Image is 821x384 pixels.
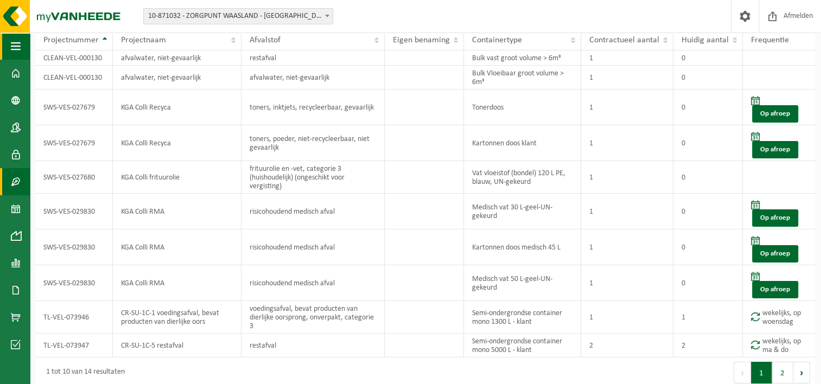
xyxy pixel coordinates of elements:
td: Medisch vat 50 L-geel-UN-gekeurd [464,265,581,301]
span: Projectnummer [43,36,99,44]
td: 0 [673,50,743,66]
td: 2 [673,334,743,357]
td: 0 [673,89,743,125]
td: KGA Colli Recyca [113,89,241,125]
a: Op afroep [752,281,798,298]
td: 1 [581,89,673,125]
td: Vat vloeistof (bondel) 120 L PE, blauw, UN-gekeurd [464,161,581,194]
td: 0 [673,125,743,161]
td: 1 [581,161,673,194]
td: Tonerdoos [464,89,581,125]
a: Op afroep [752,209,798,227]
td: 1 [581,194,673,229]
td: afvalwater, niet-gevaarlijk [113,50,241,66]
td: afvalwater, niet-gevaarlijk [241,66,385,89]
a: Op afroep [752,245,798,263]
td: SWS-VES-027679 [35,89,113,125]
td: SWS-VES-029830 [35,265,113,301]
div: 1 tot 10 van 14 resultaten [41,363,125,382]
td: KGA Colli RMA [113,229,241,265]
td: 1 [581,50,673,66]
td: CLEAN-VEL-000130 [35,50,113,66]
td: 0 [673,229,743,265]
td: wekelijks, op woensdag [743,301,816,334]
span: Eigen benaming [393,36,450,44]
td: CLEAN-VEL-000130 [35,66,113,89]
td: risicohoudend medisch afval [241,194,385,229]
td: CR-SU-1C-5 restafval [113,334,241,357]
span: Contractueel aantal [589,36,659,44]
button: Next [793,362,810,383]
td: KGA Colli RMA [113,265,241,301]
button: Previous [734,362,751,383]
button: 2 [772,362,793,383]
td: toners, poeder, niet-recycleerbaar, niet gevaarlijk [241,125,385,161]
td: KGA Colli RMA [113,194,241,229]
span: Projectnaam [121,36,166,44]
td: Medisch vat 30 L-geel-UN-gekeurd [464,194,581,229]
td: risicohoudend medisch afval [241,265,385,301]
td: 1 [673,301,743,334]
td: risicohoudend medisch afval [241,229,385,265]
td: TL-VEL-073947 [35,334,113,357]
span: Afvalstof [250,36,281,44]
td: Bulk vast groot volume > 6m³ [464,50,581,66]
td: restafval [241,334,385,357]
td: wekelijks, op ma & do [743,334,816,357]
a: Op afroep [752,141,798,158]
td: frituurolie en -vet, categorie 3 (huishoudelijk) (ongeschikt voor vergisting) [241,161,385,194]
td: KGA Colli Recyca [113,125,241,161]
td: 1 [581,265,673,301]
td: Bulk Vloeibaar groot volume > 6m³ [464,66,581,89]
td: 0 [673,161,743,194]
td: SWS-VES-027680 [35,161,113,194]
span: Containertype [472,36,522,44]
td: SWS-VES-029830 [35,229,113,265]
td: voedingsafval, bevat producten van dierlijke oorsprong, onverpakt, categorie 3 [241,301,385,334]
button: 1 [751,362,772,383]
td: 2 [581,334,673,357]
td: 1 [581,66,673,89]
span: 10-871032 - ZORGPUNT WAASLAND - WZC POPULIERENHOF - NIEUWKERKEN-WAAS [143,8,333,24]
td: Kartonnen doos klant [464,125,581,161]
span: 10-871032 - ZORGPUNT WAASLAND - WZC POPULIERENHOF - NIEUWKERKEN-WAAS [144,9,333,24]
td: toners, inktjets, recycleerbaar, gevaarlijk [241,89,385,125]
td: KGA Colli frituurolie [113,161,241,194]
span: Frequentie [751,36,789,44]
td: restafval [241,50,385,66]
td: 1 [581,125,673,161]
td: SWS-VES-029830 [35,194,113,229]
td: 0 [673,66,743,89]
a: Op afroep [752,105,798,123]
td: 1 [581,301,673,334]
td: TL-VEL-073946 [35,301,113,334]
td: afvalwater, niet-gevaarlijk [113,66,241,89]
td: 0 [673,194,743,229]
td: 1 [581,229,673,265]
td: Semi-ondergrondse container mono 5000 L - klant [464,334,581,357]
td: Semi-ondergrondse container mono 1300 L - klant [464,301,581,334]
span: Huidig aantal [682,36,729,44]
td: SWS-VES-027679 [35,125,113,161]
td: 0 [673,265,743,301]
td: CR-SU-1C-1 voedingsafval, bevat producten van dierlijke oors [113,301,241,334]
td: Kartonnen doos medisch 45 L [464,229,581,265]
